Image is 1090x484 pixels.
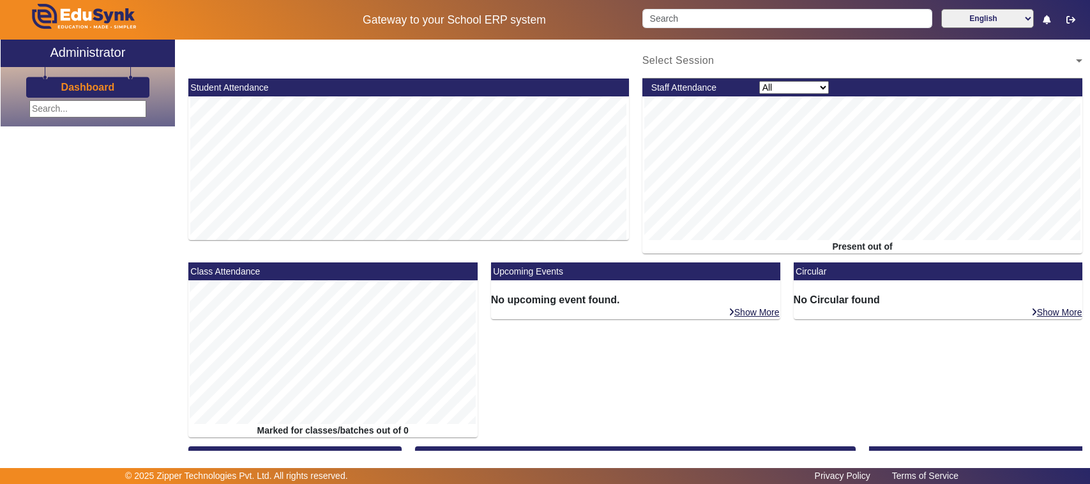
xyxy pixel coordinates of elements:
div: Marked for classes/batches out of 0 [188,424,478,437]
mat-card-header: AbsentToday [188,446,402,464]
a: Privacy Policy [808,467,877,484]
div: Staff Attendance [644,81,752,95]
mat-card-header: [DATE] Birthday [DEMOGRAPHIC_DATA] (Thu) [869,446,1082,464]
h6: No Circular found [794,294,1083,306]
h3: Dashboard [61,81,115,93]
mat-card-header: Circular [794,262,1083,280]
a: Dashboard [61,80,116,94]
h6: No upcoming event found. [491,294,780,306]
h2: Administrator [50,45,125,60]
mat-card-header: Class Attendance [188,262,478,280]
a: Show More [1031,306,1083,318]
a: Show More [728,306,780,318]
h5: Gateway to your School ERP system [280,13,629,27]
mat-card-header: Fee Report [415,446,856,464]
span: Select Session [642,55,715,66]
mat-card-header: Upcoming Events [491,262,780,280]
a: Administrator [1,40,175,67]
p: © 2025 Zipper Technologies Pvt. Ltd. All rights reserved. [125,469,348,483]
input: Search [642,9,932,28]
input: Search... [29,100,146,117]
a: Terms of Service [886,467,965,484]
mat-card-header: Student Attendance [188,79,629,96]
div: Present out of [642,240,1083,253]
